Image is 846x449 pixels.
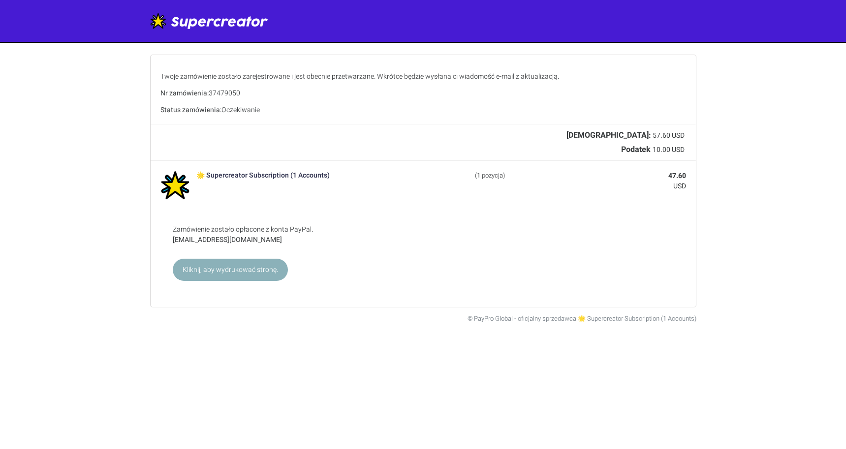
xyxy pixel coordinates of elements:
a: Kliknij, aby wydrukować stronę. [173,259,288,281]
img: Logo [150,5,268,37]
span: USD [672,130,685,141]
div: (1 pozycja) [427,171,553,180]
span: USD [561,181,686,191]
span: [DEMOGRAPHIC_DATA]: [566,129,651,141]
span: Podatek [621,144,651,155]
span: 47.60 [561,171,686,181]
img: 🌟 Supercreator Subscription (1 Accounts) [160,171,190,200]
b: Nr zamówienia: [160,88,209,98]
span: 57.60 [653,130,670,141]
p: Zamówienie zostało opłacone z konta PayPal. [173,224,674,245]
p: Twoje zamówienie zostało zarejestrowane i jest obecnie przetwarzane. Wkrótce będzie wysłana ci wi... [160,71,686,82]
p: © PayPro Global - oficjalny sprzedawca 🌟 Supercreator Subscription (1 Accounts) [150,309,696,329]
strong: [EMAIL_ADDRESS][DOMAIN_NAME] [173,235,674,245]
p: Oczekiwanie [160,105,686,115]
b: Status zamówienia: [160,105,221,115]
div: 🌟 Supercreator Subscription (1 Accounts) [196,171,419,180]
p: 37479050 [160,88,686,98]
span: 10.00 USD [653,145,685,155]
